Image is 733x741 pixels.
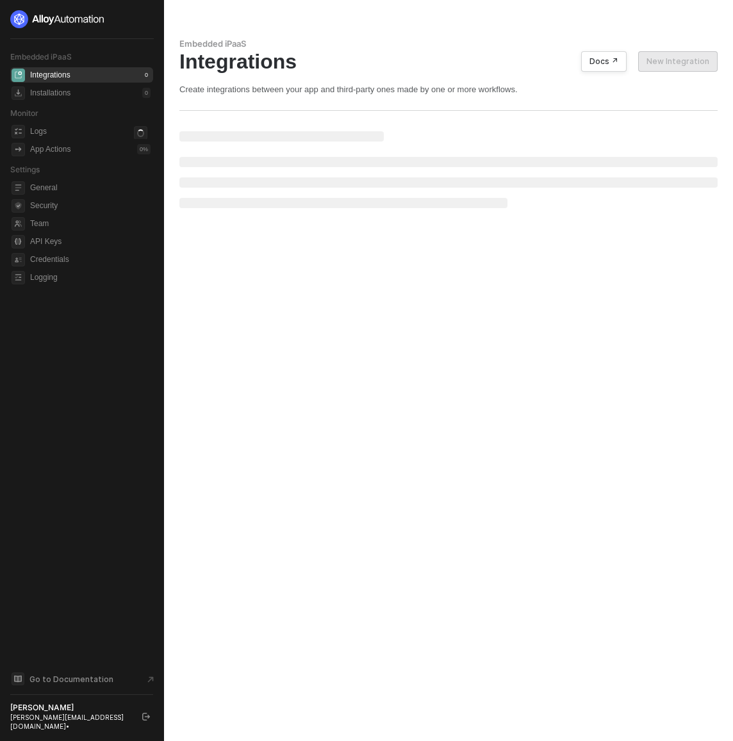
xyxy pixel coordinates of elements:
[10,108,38,118] span: Monitor
[12,199,25,213] span: security
[12,217,25,231] span: team
[30,270,151,285] span: Logging
[179,49,718,74] div: Integrations
[12,672,24,685] span: documentation
[10,671,154,687] a: Knowledge Base
[179,84,718,95] div: Create integrations between your app and third-party ones made by one or more workflows.
[12,69,25,82] span: integrations
[12,271,25,284] span: logging
[12,125,25,138] span: icon-logs
[638,51,718,72] button: New Integration
[12,143,25,156] span: icon-app-actions
[12,181,25,195] span: general
[10,703,131,713] div: [PERSON_NAME]
[589,56,618,67] div: Docs ↗
[30,144,70,155] div: App Actions
[12,86,25,100] span: installations
[30,126,47,137] div: Logs
[30,234,151,249] span: API Keys
[10,713,131,731] div: [PERSON_NAME][EMAIL_ADDRESS][DOMAIN_NAME] •
[142,88,151,98] div: 0
[10,165,40,174] span: Settings
[134,126,147,140] span: icon-loader
[29,674,113,685] span: Go to Documentation
[12,235,25,248] span: api-key
[30,198,151,213] span: Security
[10,10,105,28] img: logo
[30,88,70,99] div: Installations
[142,70,151,80] div: 0
[581,51,627,72] button: Docs ↗
[30,180,151,195] span: General
[30,70,70,81] div: Integrations
[179,38,718,49] div: Embedded iPaaS
[10,10,153,28] a: logo
[142,713,150,721] span: logout
[144,673,157,686] span: document-arrow
[137,144,151,154] div: 0 %
[12,253,25,266] span: credentials
[30,252,151,267] span: Credentials
[10,52,72,61] span: Embedded iPaaS
[30,216,151,231] span: Team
